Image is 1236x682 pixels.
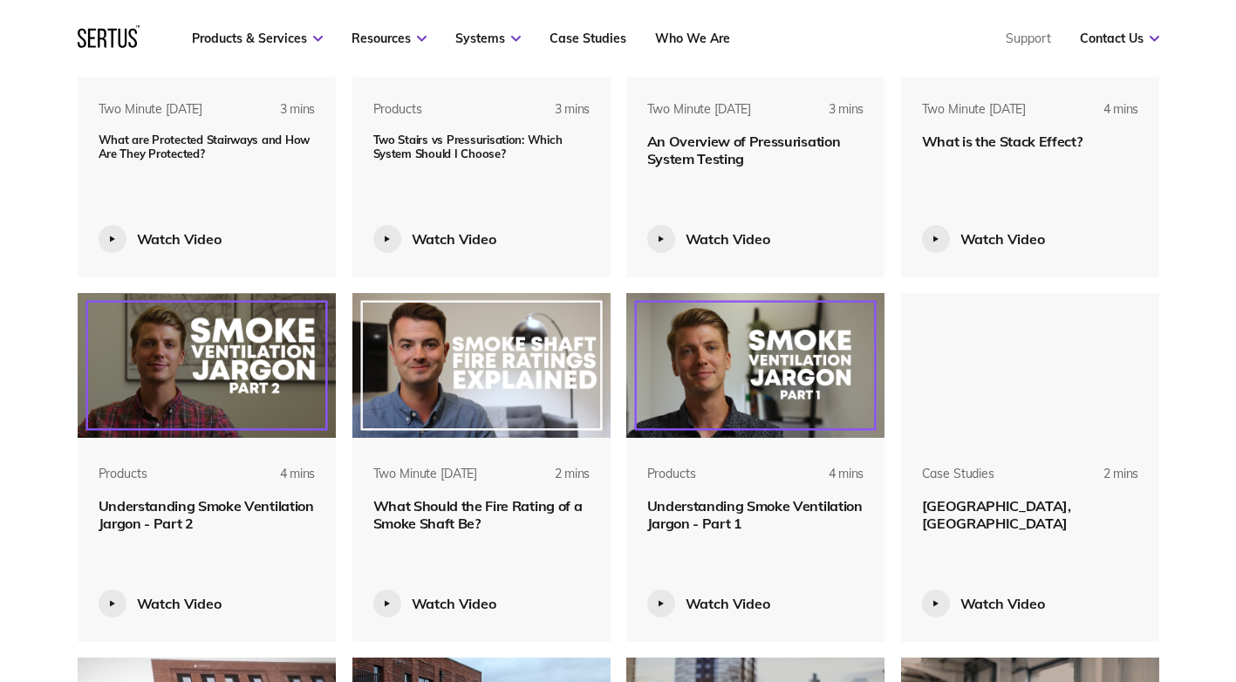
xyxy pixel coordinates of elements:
[550,31,626,46] a: Case Studies
[647,101,752,119] div: Two Minute [DATE]
[647,466,696,483] div: Products
[791,101,864,133] div: 3 mins
[647,133,841,167] span: An Overview of Pressurisation System Testing
[99,497,314,532] span: Understanding Smoke Ventilation Jargon - Part 2
[922,133,1082,150] span: What is the Stack Effect?
[1080,31,1159,46] a: Contact Us
[922,101,1027,119] div: Two Minute [DATE]
[922,480,1236,682] iframe: Chat Widget
[1066,466,1138,497] div: 2 mins
[99,466,147,483] div: Products
[655,31,730,46] a: Who We Are
[1006,31,1051,46] a: Support
[791,466,864,497] div: 4 mins
[686,230,770,248] div: Watch Video
[373,466,478,483] div: Two Minute [DATE]
[137,230,222,248] div: Watch Video
[412,595,496,612] div: Watch Video
[137,595,222,612] div: Watch Video
[455,31,521,46] a: Systems
[373,101,422,119] div: Products
[373,133,563,160] span: Two Stairs vs Pressurisation: Which System Should I Choose?
[99,101,203,119] div: Two Minute [DATE]
[517,466,590,497] div: 2 mins
[960,230,1045,248] div: Watch Video
[242,466,315,497] div: 4 mins
[99,133,311,160] span: What are Protected Stairways and How Are They Protected?
[1066,101,1138,133] div: 4 mins
[686,595,770,612] div: Watch Video
[373,497,583,532] span: What Should the Fire Rating of a Smoke Shaft Be?
[647,497,863,532] span: Understanding Smoke Ventilation Jargon - Part 1
[412,230,496,248] div: Watch Video
[922,466,994,483] div: Case Studies
[242,101,315,133] div: 3 mins
[517,101,590,133] div: 3 mins
[192,31,323,46] a: Products & Services
[352,31,427,46] a: Resources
